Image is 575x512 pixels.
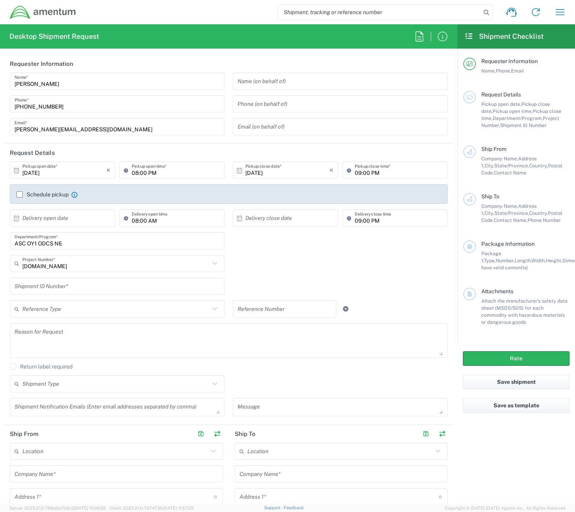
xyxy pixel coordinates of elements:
input: Shipment, tracking or reference number [278,5,481,20]
h2: Shipment Checklist [464,32,544,41]
span: City, [484,163,494,169]
span: Height, [546,258,562,263]
span: Attach the manufacturer’s safety data sheet (MSDS/SDS) for each commodity with hazardous material... [481,298,568,325]
span: Company Name, [481,203,518,209]
span: State/Province, [494,163,529,169]
span: Number, [496,258,515,263]
span: Ship To [481,193,499,200]
a: Support [264,505,284,510]
span: Length, [515,258,531,263]
h2: Requester Information [10,60,73,68]
span: Ship From [481,146,506,152]
span: Request Details [481,91,521,98]
button: Save as template [463,398,570,413]
span: Contact Name [494,170,526,176]
span: City, [484,210,494,216]
span: Copyright © [DATE]-[DATE] Agistix Inc., All Rights Reserved [445,505,566,512]
i: × [329,164,334,176]
i: × [106,164,111,176]
label: Return label required [10,363,73,370]
span: [DATE] 10:09:35 [74,506,106,510]
h2: Request Details [10,149,55,157]
span: Country, [529,163,548,169]
span: Shipment ID Number [500,122,547,128]
span: Server: 2025.21.0-769a9a7b8c3 [9,506,106,510]
span: Requester Information [481,58,538,64]
span: Package Information [481,241,535,247]
span: State/Province, [494,210,529,216]
span: Width, [531,258,546,263]
label: Schedule pickup [16,191,69,198]
span: Country, [529,210,548,216]
a: Add Reference [340,303,351,314]
span: Phone, [496,68,511,74]
span: Type, [484,258,496,263]
h2: Ship From [10,430,38,438]
h2: Ship To [235,430,256,438]
span: Attachments [481,288,513,294]
span: Department/Program, [493,115,543,121]
span: Client: 2025.21.0-7d7479b [109,506,194,510]
button: Save shipment [463,375,570,389]
span: [DATE] 11:37:29 [163,506,194,510]
button: Rate [463,351,570,366]
span: Name, [481,68,496,74]
span: Email [511,68,524,74]
img: dyncorp [9,5,76,20]
h2: Desktop Shipment Request [9,32,99,41]
span: Phone Number [528,217,561,223]
span: Company Name, [481,156,518,162]
a: Feedback [284,505,304,510]
span: Pickup open date, [481,101,521,107]
span: Package 1: [481,251,501,263]
span: Pickup open time, [493,108,533,114]
span: Contact Name, [494,217,528,223]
